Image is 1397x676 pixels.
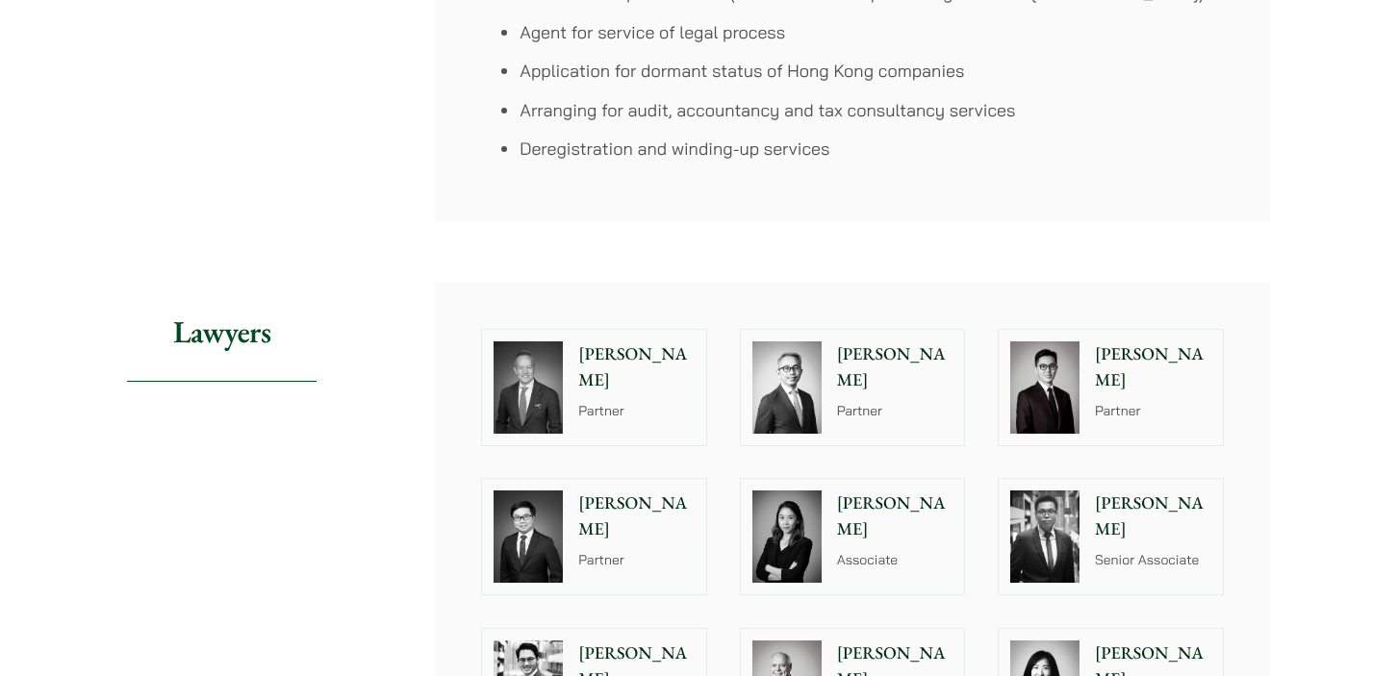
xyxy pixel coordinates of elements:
li: Deregistration and winding-up services [520,136,1224,162]
li: Agent for service of legal process [520,19,1224,45]
p: Partner [578,550,695,570]
p: Senior Associate [1095,550,1211,570]
li: Application for dormant status of Hong Kong companies [520,58,1224,84]
a: [PERSON_NAME] Partner [481,329,707,446]
p: Partner [578,401,695,421]
a: [PERSON_NAME] Partner [740,329,966,446]
p: Partner [837,401,953,421]
p: [PERSON_NAME] [1095,490,1211,542]
p: [PERSON_NAME] [837,341,953,393]
a: [PERSON_NAME] Partner [998,329,1224,446]
a: [PERSON_NAME] Senior Associate [998,478,1224,595]
p: [PERSON_NAME] [1095,341,1211,393]
li: Arranging for audit, accountancy and tax consultancy services [520,97,1224,123]
h2: Lawyers [127,283,317,382]
p: [PERSON_NAME] [578,490,695,542]
p: Associate [837,550,953,570]
a: [PERSON_NAME] Associate [740,478,966,595]
p: [PERSON_NAME] [578,341,695,393]
a: [PERSON_NAME] Partner [481,478,707,595]
p: [PERSON_NAME] [837,490,953,542]
p: Partner [1095,401,1211,421]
